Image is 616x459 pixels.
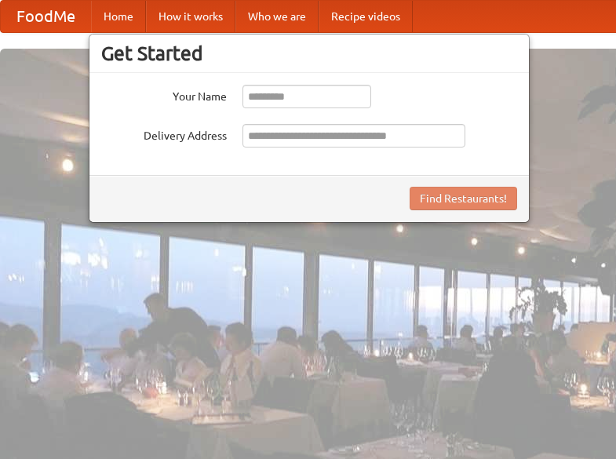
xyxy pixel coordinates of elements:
[101,85,227,104] label: Your Name
[410,187,517,210] button: Find Restaurants!
[101,124,227,144] label: Delivery Address
[101,42,517,65] h3: Get Started
[319,1,413,32] a: Recipe videos
[91,1,146,32] a: Home
[1,1,91,32] a: FoodMe
[235,1,319,32] a: Who we are
[146,1,235,32] a: How it works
